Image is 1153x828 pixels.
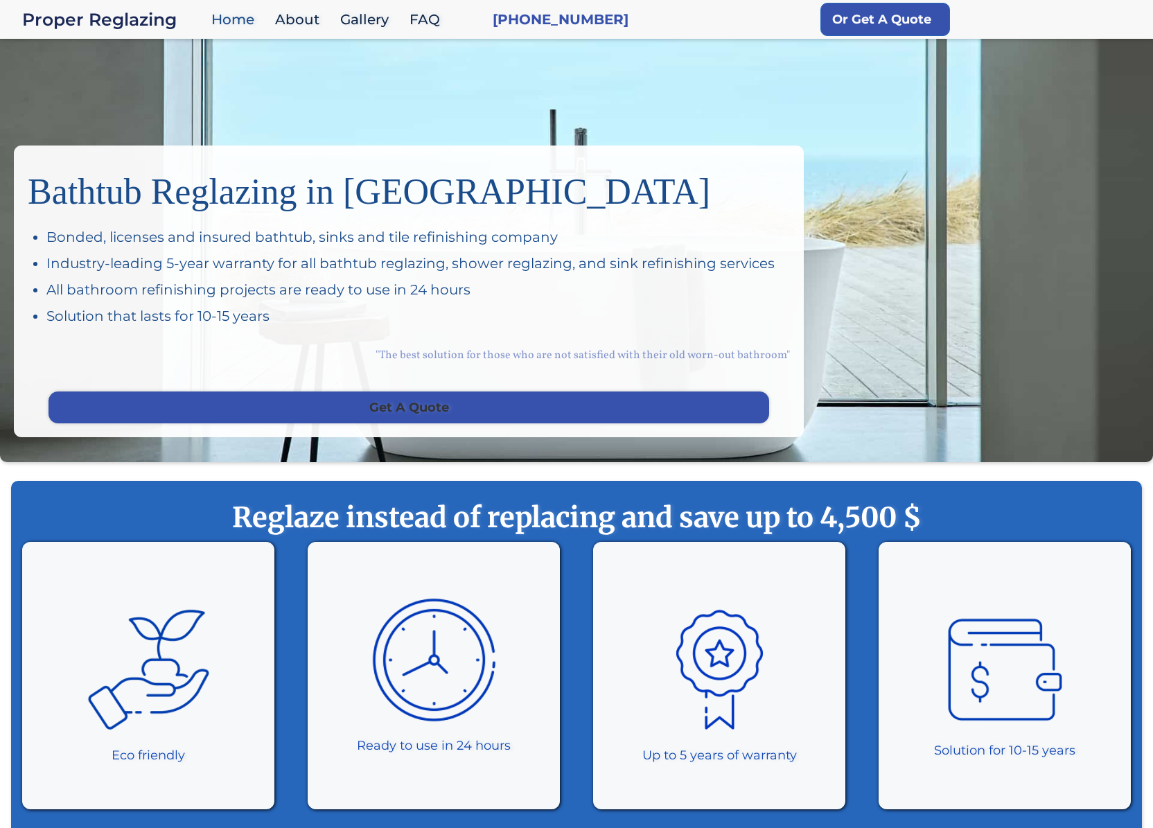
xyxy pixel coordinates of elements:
[493,10,628,29] a: [PHONE_NUMBER]
[112,746,185,765] div: Eco friendly
[28,159,790,213] h1: Bathtub Reglazing in [GEOGRAPHIC_DATA]
[49,391,769,423] a: Get A Quote
[333,5,403,35] a: Gallery
[39,500,1114,535] strong: Reglaze instead of replacing and save up to 4,500 $
[28,333,790,378] div: "The best solution for those who are not satisfied with their old worn-out bathroom"
[22,10,204,29] a: home
[46,227,790,247] div: Bonded, licenses and insured bathtub, sinks and tile refinishing company
[934,741,1075,760] div: Solution for 10-15 years
[46,254,790,273] div: Industry-leading 5-year warranty for all bathtub reglazing, shower reglazing, and sink refinishin...
[268,5,333,35] a: About
[820,3,950,36] a: Or Get A Quote
[46,306,790,326] div: Solution that lasts for 10-15 years
[22,10,204,29] div: Proper Reglazing
[357,736,511,775] div: Ready to use in 24 hours ‍
[642,746,797,765] div: Up to 5 years of warranty
[46,280,790,299] div: All bathroom refinishing projects are ready to use in 24 hours
[204,5,268,35] a: Home
[403,5,454,35] a: FAQ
